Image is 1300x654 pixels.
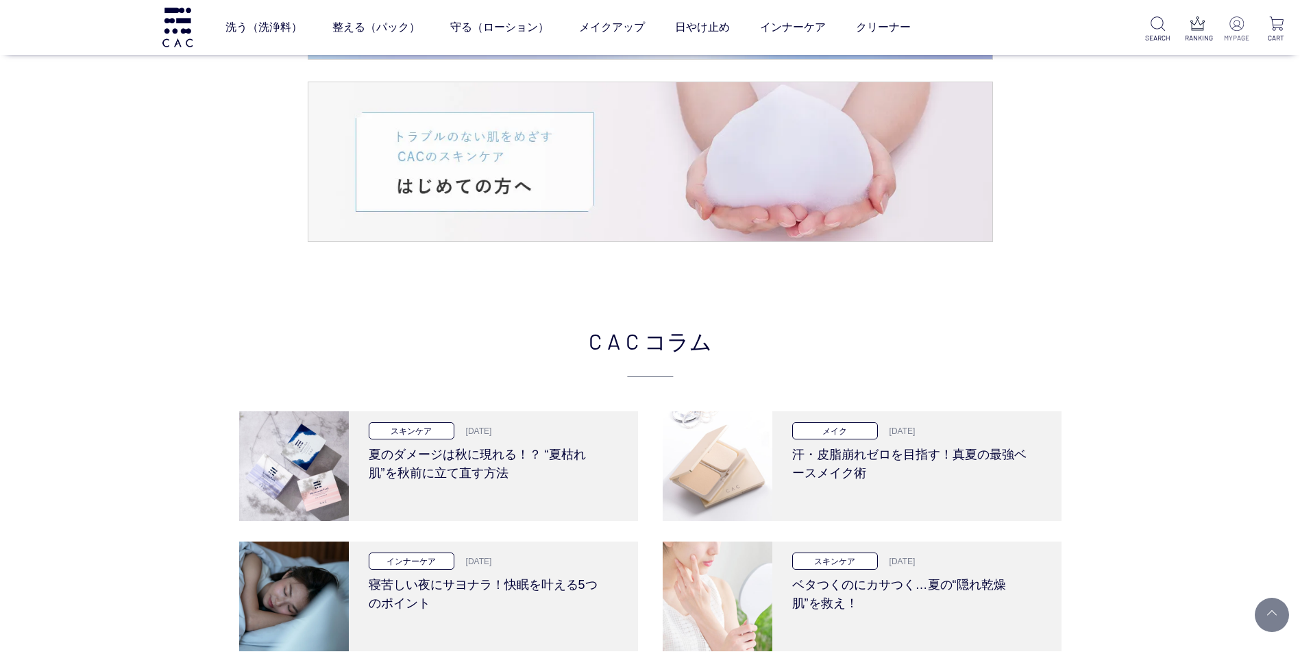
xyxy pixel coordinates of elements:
[792,439,1031,483] h3: 汗・皮脂崩れゼロを目指す！真夏の最強ベースメイク術
[663,411,772,521] img: 汗・皮脂崩れゼロを目指す！真夏の最強ベースメイク術
[856,8,911,47] a: クリーナー
[332,8,420,47] a: 整える（パック）
[792,570,1031,613] h3: ベタつくのにカサつく…夏の“隠れ乾燥肌”を救え！
[239,542,638,651] a: 寝苦しい夜にサヨナラ！快眠を叶える5つのポイント インナーケア [DATE] 寝苦しい夜にサヨナラ！快眠を叶える5つのポイント
[1185,33,1210,43] p: RANKING
[792,553,878,570] p: スキンケア
[369,439,608,483] h3: 夏のダメージは秋に現れる！？ “夏枯れ肌”を秋前に立て直す方法
[1145,16,1170,43] a: SEARCH
[579,8,645,47] a: メイクアップ
[239,411,349,521] img: 夏のダメージは秋に現れる！？ “夏枯れ肌”を秋前に立て直す方法
[1224,33,1249,43] p: MYPAGE
[369,422,454,439] p: スキンケア
[1264,16,1289,43] a: CART
[663,411,1062,521] a: 汗・皮脂崩れゼロを目指す！真夏の最強ベースメイク術 メイク [DATE] 汗・皮脂崩れゼロを目指す！真夏の最強ベースメイク術
[1185,16,1210,43] a: RANKING
[160,8,195,47] img: logo
[675,8,730,47] a: 日やけ止め
[644,324,712,357] span: コラム
[225,8,302,47] a: 洗う（洗浄料）
[458,555,492,568] p: [DATE]
[881,425,916,437] p: [DATE]
[239,411,638,521] a: 夏のダメージは秋に現れる！？ “夏枯れ肌”を秋前に立て直す方法 スキンケア [DATE] 夏のダメージは秋に現れる！？ “夏枯れ肌”を秋前に立て直す方法
[450,8,549,47] a: 守る（ローション）
[1264,33,1289,43] p: CART
[1145,33,1170,43] p: SEARCH
[760,8,826,47] a: インナーケア
[1224,16,1249,43] a: MYPAGE
[369,553,454,570] p: インナーケア
[308,82,992,242] a: はじめての方へはじめての方へ
[239,542,349,651] img: 寝苦しい夜にサヨナラ！快眠を叶える5つのポイント
[881,555,916,568] p: [DATE]
[663,542,1062,651] a: ベタつくのにカサつく…夏の“隠れ乾燥肌”を救え！ スキンケア [DATE] ベタつくのにカサつく…夏の“隠れ乾燥肌”を救え！
[458,425,492,437] p: [DATE]
[663,542,772,651] img: ベタつくのにカサつく…夏の“隠れ乾燥肌”を救え！
[308,82,992,242] img: はじめての方へ
[369,570,608,613] h3: 寝苦しい夜にサヨナラ！快眠を叶える5つのポイント
[239,324,1062,377] h2: CAC
[792,422,878,439] p: メイク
